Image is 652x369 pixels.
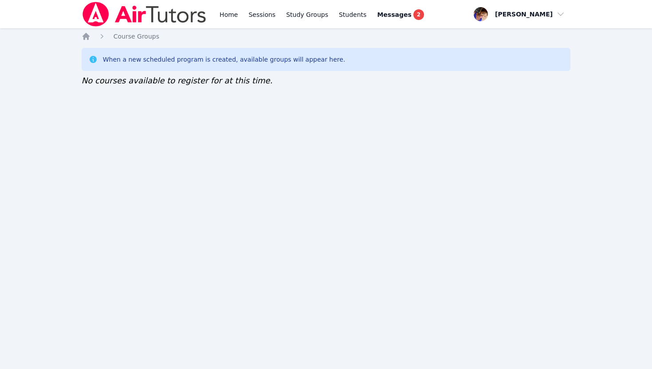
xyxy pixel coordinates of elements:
[103,55,346,64] div: When a new scheduled program is created, available groups will appear here.
[413,9,424,20] span: 2
[82,32,571,41] nav: Breadcrumb
[377,10,411,19] span: Messages
[82,76,273,85] span: No courses available to register for at this time.
[114,33,159,40] span: Course Groups
[114,32,159,41] a: Course Groups
[82,2,207,27] img: Air Tutors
